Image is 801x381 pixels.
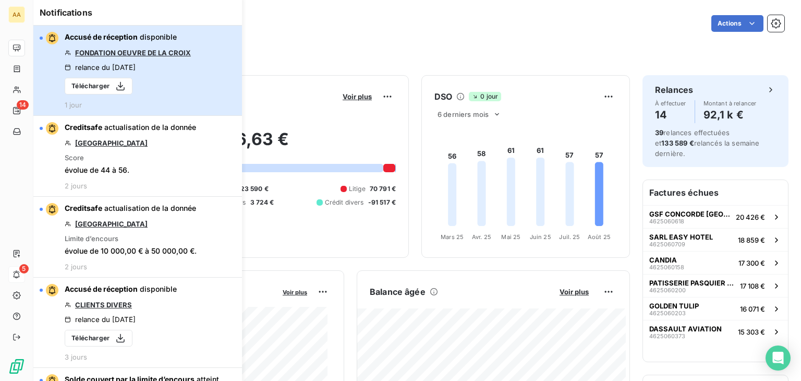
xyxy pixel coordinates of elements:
h6: Notifications [40,6,236,19]
div: relance du [DATE] [65,63,136,72]
span: relances effectuées et relancés la semaine dernière. [655,128,760,158]
span: GOLDEN TULIP [649,302,699,310]
span: 4625060200 [649,287,686,293]
span: évolue de 10 000,00 € à 50 000,00 €. [65,246,197,256]
tspan: Mai 25 [501,233,520,241]
span: disponible [140,284,177,293]
button: Accusé de réception disponibleFONDATION OEUVRE DE LA CROIXrelance du [DATE]Télécharger1 jour [33,26,242,116]
span: 1 jour [65,101,82,109]
button: Accusé de réception disponibleCLIENTS DIVERSrelance du [DATE]Télécharger3 jours [33,278,242,368]
span: 17 300 € [738,259,765,267]
button: DASSAULT AVIATION462506037315 303 € [643,320,788,343]
button: Creditsafe actualisation de la donnée[GEOGRAPHIC_DATA]Limite d’encoursévolue de 10 000,00 € à 50 ... [33,197,242,278]
a: [GEOGRAPHIC_DATA] [75,139,148,147]
span: Litige [349,184,366,194]
h6: Relances [655,84,693,96]
a: FONDATION OEUVRE DE LA CROIX [75,49,191,57]
span: 3 jours [65,353,87,361]
tspan: Mars 25 [441,233,464,241]
span: Crédit divers [325,198,364,207]
span: actualisation de la donnée [104,204,196,212]
button: SARL EASY HOTEL462506070918 859 € [643,228,788,251]
img: Logo LeanPay [8,358,25,375]
span: Creditsafe [65,123,102,132]
span: 5 [19,264,29,273]
span: 20 426 € [736,213,765,221]
button: Actions [711,15,763,32]
h4: 14 [655,106,686,123]
span: 4625060203 [649,310,686,316]
span: SARL EASY HOTEL [649,233,713,241]
button: CANDIA462506015817 300 € [643,251,788,274]
span: À effectuer [655,100,686,106]
div: AA [8,6,25,23]
span: -91 517 € [368,198,396,207]
button: Télécharger [65,78,132,94]
span: 17 108 € [740,282,765,290]
div: relance du [DATE] [65,315,136,324]
span: CANDIA [649,256,677,264]
span: 14 [17,100,29,110]
h6: DSO [434,90,452,103]
span: 16 071 € [740,305,765,313]
span: DASSAULT AVIATION [649,325,722,333]
span: 2 jours [65,182,87,190]
tspan: Avr. 25 [472,233,491,241]
span: 4625060618 [649,218,684,224]
span: actualisation de la donnée [104,123,196,132]
a: [GEOGRAPHIC_DATA] [75,220,148,228]
button: PATISSERIE PASQUIER VRON462506020017 108 € [643,274,788,297]
tspan: Juin 25 [530,233,551,241]
tspan: Juil. 25 [559,233,580,241]
button: Télécharger [65,330,132,347]
span: PATISSERIE PASQUIER VRON [649,279,736,287]
span: disponible [140,32,177,41]
span: Limite d’encours [65,234,118,243]
span: 4625060373 [649,333,685,339]
span: 2 jours [65,263,87,271]
button: Voir plus [280,287,310,296]
tspan: Août 25 [588,233,611,241]
span: Montant à relancer [703,100,757,106]
a: 14 [8,102,25,119]
a: CLIENTS DIVERS [75,301,132,309]
span: 70 791 € [370,184,396,194]
span: Voir plus [283,289,307,296]
span: Creditsafe [65,204,102,212]
span: 39 [655,128,663,137]
h6: Balance âgée [370,285,426,298]
span: Accusé de réception [65,32,138,41]
span: Accusé de réception [65,284,138,293]
button: Voir plus [556,287,592,296]
h6: Factures échues [643,180,788,205]
span: Voir plus [343,92,372,101]
span: 15 303 € [738,328,765,336]
span: 4625060158 [649,264,684,270]
span: 6 derniers mois [438,110,489,118]
div: Open Intercom Messenger [766,346,791,371]
span: Voir plus [560,288,589,296]
span: Score [65,153,84,162]
span: 3 724 € [250,198,274,207]
span: 133 589 € [661,139,694,147]
span: GSF CONCORDE [GEOGRAPHIC_DATA] [649,210,732,218]
button: Voir plus [339,92,375,101]
h4: 92,1 k € [703,106,757,123]
button: Creditsafe actualisation de la donnée[GEOGRAPHIC_DATA]Scoreévolue de 44 à 56.2 jours [33,116,242,197]
span: 4625060709 [649,241,685,247]
button: GSF CONCORDE [GEOGRAPHIC_DATA]462506061820 426 € [643,205,788,228]
button: GOLDEN TULIP462506020316 071 € [643,297,788,320]
span: 0 jour [469,92,501,101]
span: 1 223 590 € [232,184,269,194]
span: évolue de 44 à 56. [65,165,129,175]
span: 18 859 € [738,236,765,244]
